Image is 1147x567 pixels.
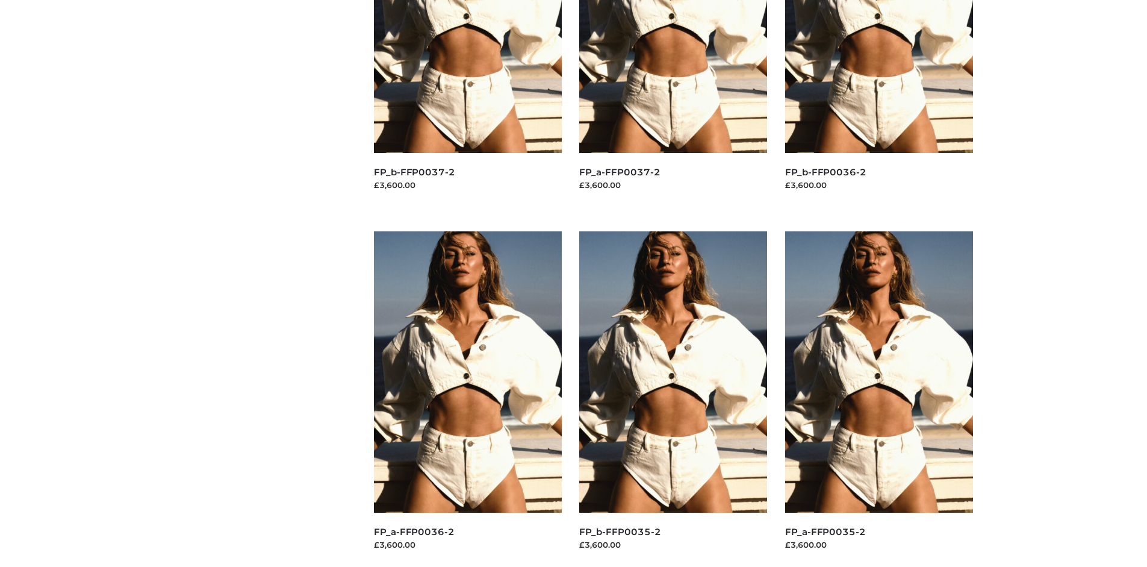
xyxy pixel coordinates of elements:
a: FP_a-FFP0035-2 [785,526,866,537]
div: £3,600.00 [579,539,767,551]
a: FP_a-FFP0037-2 [579,166,660,178]
div: £3,600.00 [785,179,973,191]
a: FP_b-FFP0037-2 [374,166,455,178]
a: FP_b-FFP0035-2 [579,526,661,537]
div: £3,600.00 [579,179,767,191]
a: FP_b-FFP0036-2 [785,166,866,178]
div: £3,600.00 [374,539,562,551]
a: FP_a-FFP0036-2 [374,526,455,537]
div: £3,600.00 [785,539,973,551]
div: £3,600.00 [374,179,562,191]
